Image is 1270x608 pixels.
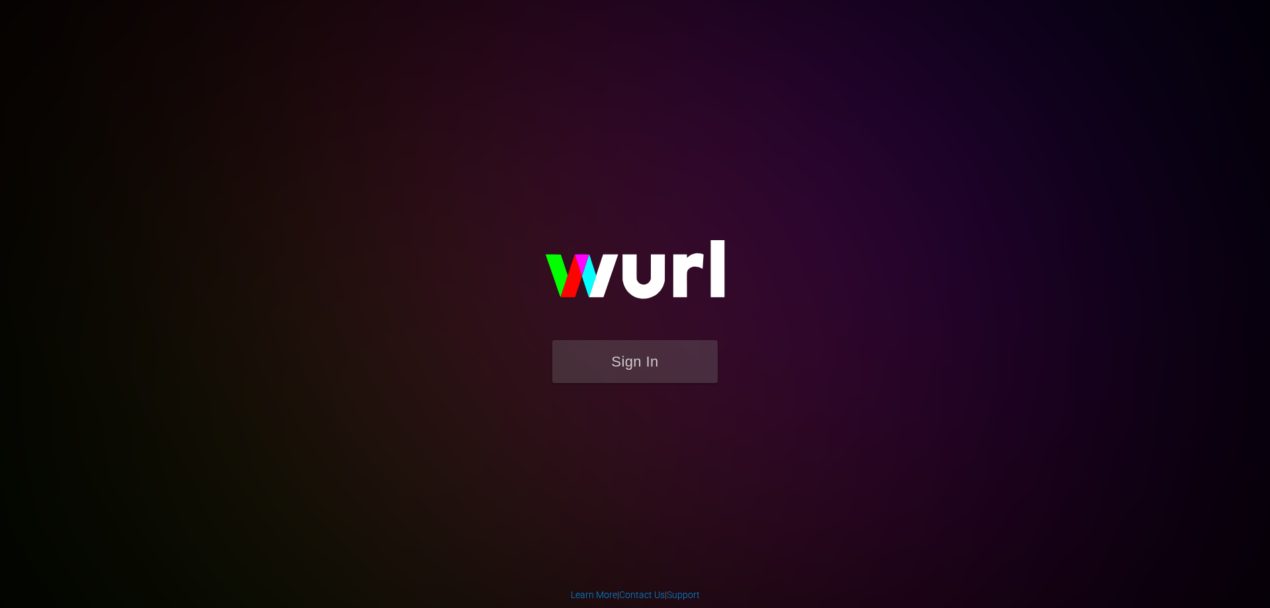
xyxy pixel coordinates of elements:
a: Learn More [571,589,617,600]
div: | | [571,588,700,601]
button: Sign In [552,340,718,383]
a: Support [667,589,700,600]
img: wurl-logo-on-black-223613ac3d8ba8fe6dc639794a292ebdb59501304c7dfd60c99c58986ef67473.svg [503,212,767,340]
a: Contact Us [619,589,665,600]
